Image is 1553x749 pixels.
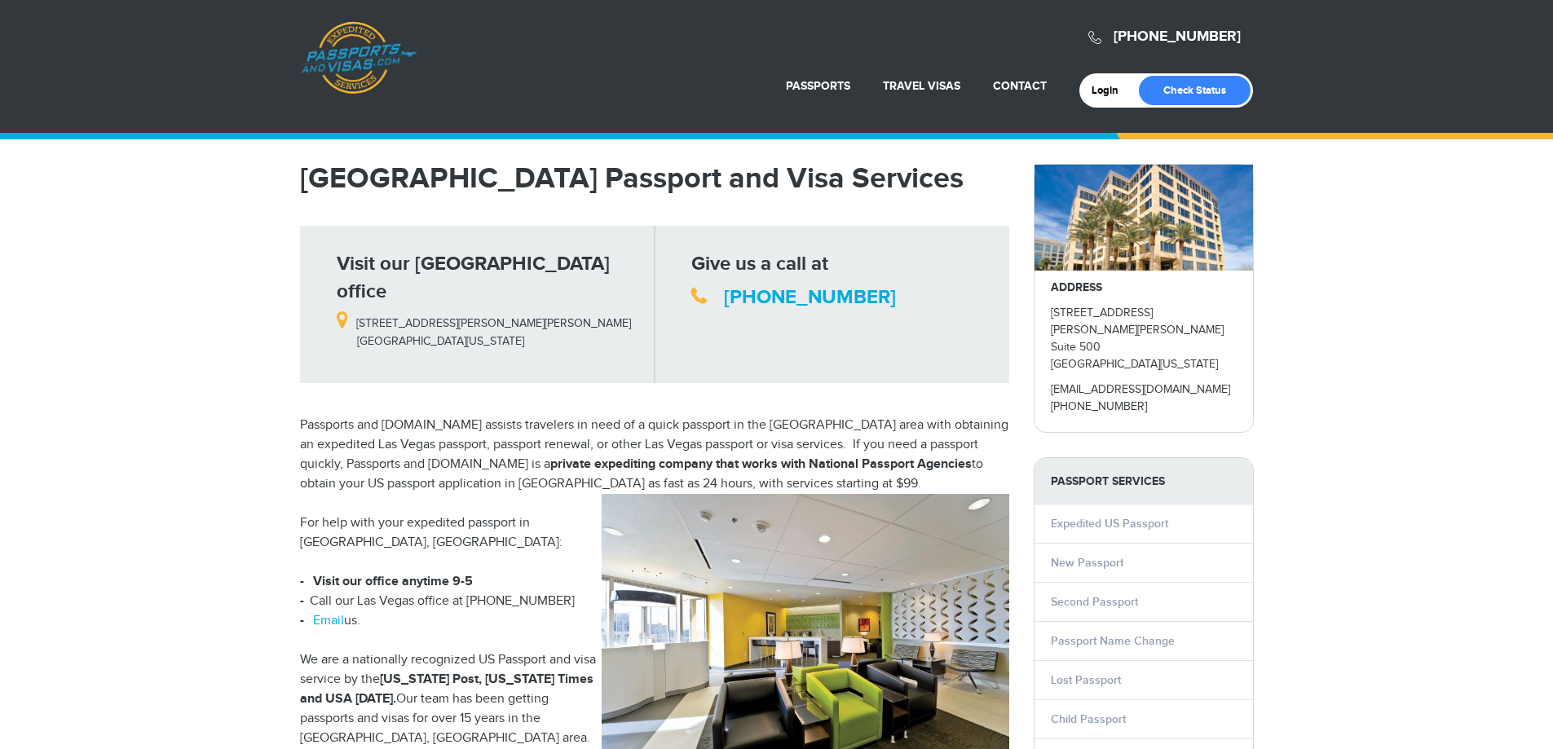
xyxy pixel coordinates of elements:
[313,574,473,589] strong: Visit our office anytime 9-5
[786,79,850,93] a: Passports
[300,513,1009,553] p: For help with your expedited passport in [GEOGRAPHIC_DATA], [GEOGRAPHIC_DATA]:
[300,416,1009,494] p: Passports and [DOMAIN_NAME] assists travelers in need of a quick passport in the [GEOGRAPHIC_DATA...
[883,79,960,93] a: Travel Visas
[1051,673,1121,687] a: Lost Passport
[1051,556,1123,570] a: New Passport
[1092,84,1130,97] a: Login
[337,306,642,350] p: [STREET_ADDRESS][PERSON_NAME][PERSON_NAME] [GEOGRAPHIC_DATA][US_STATE]
[337,252,610,303] strong: Visit our [GEOGRAPHIC_DATA] office
[1051,517,1168,531] a: Expedited US Passport
[1051,712,1126,726] a: Child Passport
[1051,280,1102,294] strong: ADDRESS
[1051,383,1230,396] a: [EMAIL_ADDRESS][DOMAIN_NAME]
[1035,165,1253,271] img: howardhughes_-_28de80_-_029b8f063c7946511503b0bb3931d518761db640.jpg
[313,613,344,628] a: Email
[1114,28,1241,46] a: [PHONE_NUMBER]
[1051,634,1175,648] a: Passport Name Change
[300,611,1009,631] li: us.
[301,21,417,95] a: Passports & [DOMAIN_NAME]
[691,252,828,275] strong: Give us a call at
[300,672,593,707] strong: [US_STATE] Post, [US_STATE] Times and USA [DATE].
[724,285,896,309] a: [PHONE_NUMBER]
[1051,305,1237,373] p: [STREET_ADDRESS][PERSON_NAME][PERSON_NAME] Suite 500 [GEOGRAPHIC_DATA][US_STATE]
[993,79,1047,93] a: Contact
[1051,399,1237,416] p: [PHONE_NUMBER]
[300,592,1009,611] li: Call our Las Vegas office at [PHONE_NUMBER]
[1139,76,1251,105] a: Check Status
[300,650,1009,748] p: We are a nationally recognized US Passport and visa service by the Our team has been getting pass...
[1051,595,1138,609] a: Second Passport
[1035,458,1253,504] strong: PASSPORT SERVICES
[300,164,1009,193] h1: [GEOGRAPHIC_DATA] Passport and Visa Services
[550,456,972,472] strong: private expediting company that works with National Passport Agencies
